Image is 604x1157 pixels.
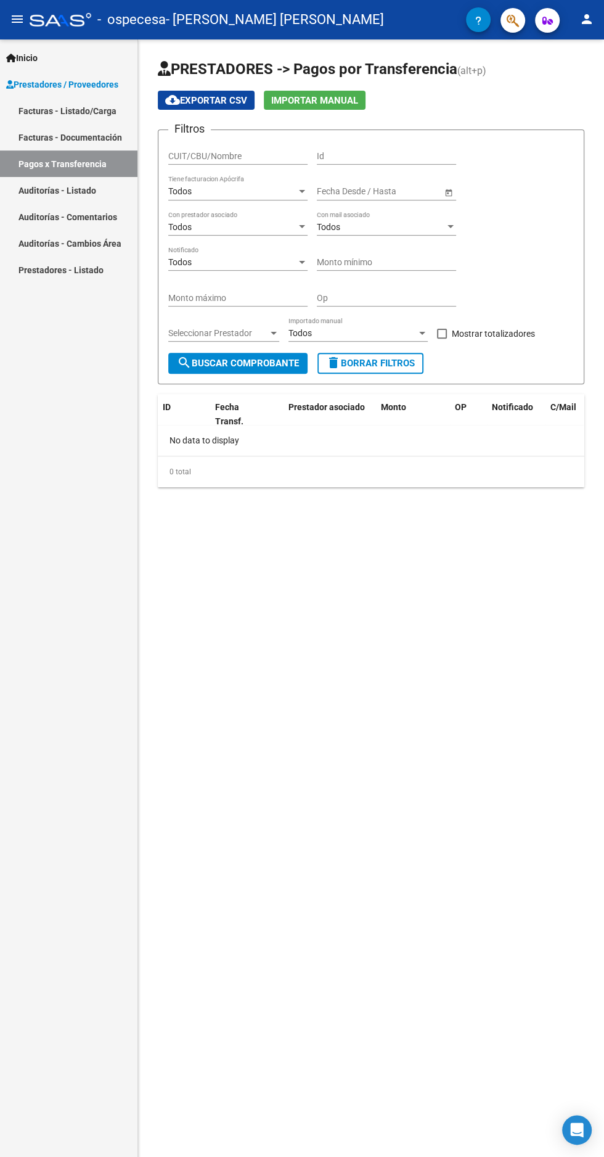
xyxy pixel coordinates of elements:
button: Buscar Comprobante [168,353,308,374]
span: Notificado [492,402,533,412]
span: (alt+p) [457,65,486,76]
span: OP [455,402,467,412]
div: No data to display [158,425,584,456]
span: - ospecesa [97,6,166,33]
span: C/Mail [550,402,576,412]
mat-icon: delete [326,355,341,370]
datatable-header-cell: Fecha Transf. [210,394,266,435]
span: Todos [168,257,192,267]
button: Open calendar [442,186,455,199]
datatable-header-cell: Monto [376,394,450,435]
span: Prestadores / Proveedores [6,78,118,91]
span: Mostrar totalizadores [452,326,535,341]
input: Fecha inicio [317,186,362,197]
mat-icon: person [579,12,594,27]
mat-icon: menu [10,12,25,27]
span: Monto [381,402,406,412]
span: Todos [168,222,192,232]
span: Importar Manual [271,95,358,106]
mat-icon: cloud_download [165,93,180,107]
input: Fecha fin [372,186,433,197]
datatable-header-cell: C/Mail [545,394,604,435]
span: Todos [168,186,192,196]
button: Borrar Filtros [317,353,423,374]
span: Todos [317,222,340,232]
div: 0 total [158,456,584,487]
span: Prestador asociado [288,402,365,412]
h3: Filtros [168,120,211,138]
span: Todos [288,328,312,338]
span: - [PERSON_NAME] [PERSON_NAME] [166,6,384,33]
datatable-header-cell: OP [450,394,487,435]
div: Open Intercom Messenger [562,1115,592,1145]
datatable-header-cell: Notificado [487,394,545,435]
span: ID [163,402,171,412]
datatable-header-cell: Prestador asociado [284,394,376,435]
span: Buscar Comprobante [177,358,299,369]
mat-icon: search [177,355,192,370]
span: Seleccionar Prestador [168,328,268,339]
span: Exportar CSV [165,95,247,106]
span: PRESTADORES -> Pagos por Transferencia [158,60,457,78]
span: Fecha Transf. [215,402,243,426]
span: Borrar Filtros [326,358,415,369]
button: Importar Manual [264,91,365,110]
button: Exportar CSV [158,91,255,110]
span: Inicio [6,51,38,65]
datatable-header-cell: ID [158,394,210,435]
